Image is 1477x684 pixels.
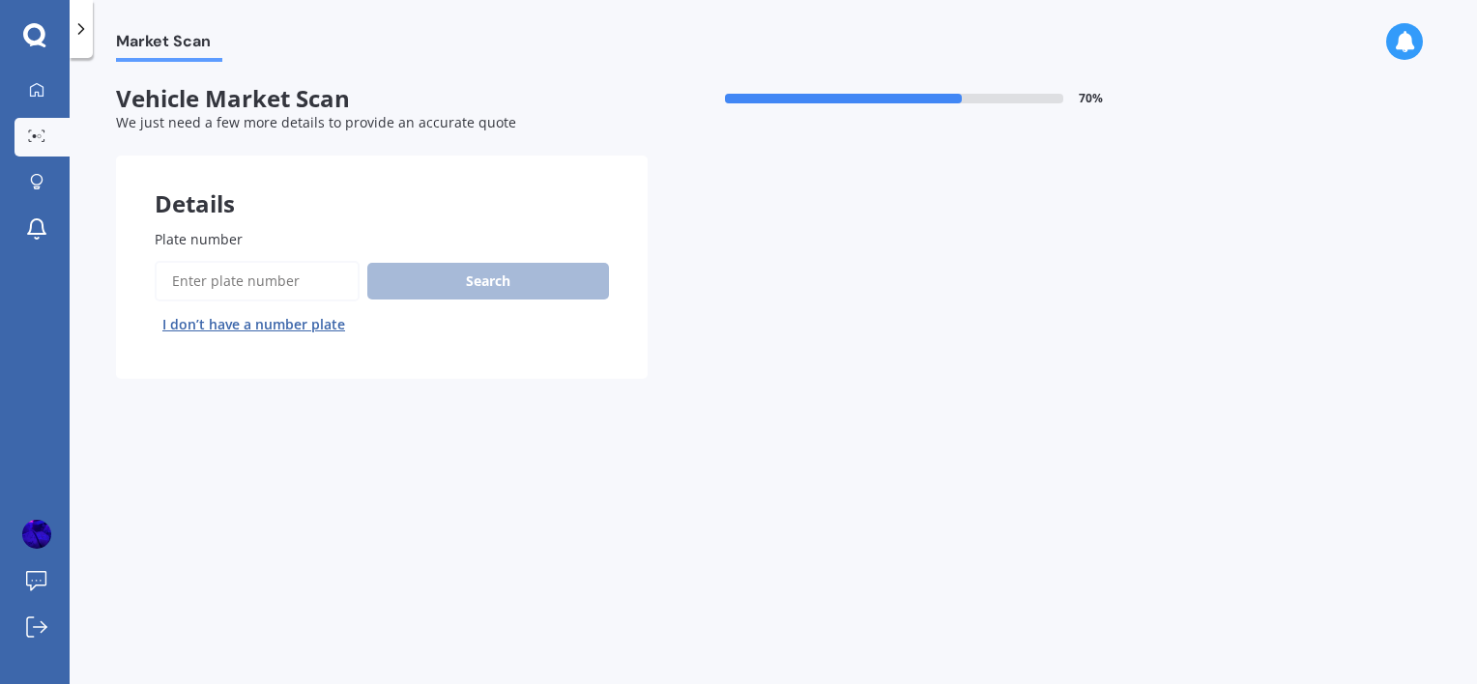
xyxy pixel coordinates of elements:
img: picture [22,520,51,549]
span: Plate number [155,230,243,248]
span: 70 % [1079,92,1103,105]
span: Market Scan [116,32,222,58]
button: I don’t have a number plate [155,309,353,340]
span: We just need a few more details to provide an accurate quote [116,113,516,131]
span: Vehicle Market Scan [116,85,648,113]
input: Enter plate number [155,261,360,301]
div: Details [116,156,648,214]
